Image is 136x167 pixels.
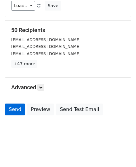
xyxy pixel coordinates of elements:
[11,37,81,42] small: [EMAIL_ADDRESS][DOMAIN_NAME]
[105,137,136,167] iframe: Chat Widget
[56,104,103,115] a: Send Test Email
[11,27,125,34] h5: 50 Recipients
[11,51,81,56] small: [EMAIL_ADDRESS][DOMAIN_NAME]
[11,1,35,11] a: Load...
[11,84,125,91] h5: Advanced
[5,104,25,115] a: Send
[11,60,37,68] a: +47 more
[11,44,81,49] small: [EMAIL_ADDRESS][DOMAIN_NAME]
[27,104,54,115] a: Preview
[45,1,61,11] button: Save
